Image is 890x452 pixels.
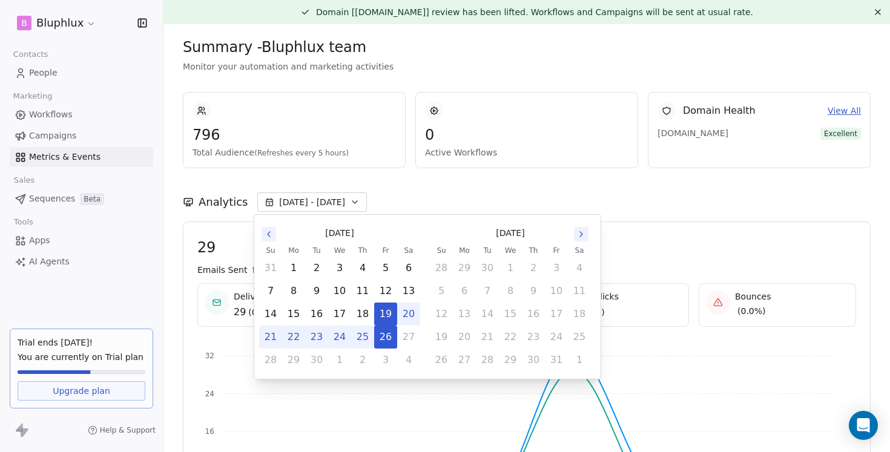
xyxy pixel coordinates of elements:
[260,257,282,279] button: Sunday, August 31st, 2025
[325,227,354,240] span: [DATE]
[257,192,367,212] button: [DATE] - [DATE]
[260,280,282,302] button: Sunday, September 7th, 2025
[430,257,452,279] button: Sunday, September 28th, 2025
[306,326,328,348] button: Tuesday, September 23rd, 2025, selected
[568,244,591,257] th: Saturday
[283,280,305,302] button: Monday, September 8th, 2025
[522,349,544,371] button: Thursday, October 30th, 2025
[8,171,40,189] span: Sales
[574,227,588,241] button: Go to the Next Month
[328,244,351,257] th: Wednesday
[398,280,420,302] button: Saturday, September 13th, 2025
[260,303,282,325] button: Sunday, September 14th, 2025
[658,127,742,139] span: [DOMAIN_NAME]
[306,349,328,371] button: Tuesday, September 30th, 2025
[522,326,544,348] button: Thursday, October 23rd, 2025
[279,196,345,208] span: [DATE] - [DATE]
[374,244,397,257] th: Friday
[425,146,628,159] span: Active Workflows
[476,280,498,302] button: Tuesday, October 7th, 2025
[10,63,153,83] a: People
[499,257,521,279] button: Wednesday, October 1st, 2025
[283,349,305,371] button: Monday, September 29th, 2025
[499,280,521,302] button: Wednesday, October 8th, 2025
[10,147,153,167] a: Metrics & Events
[29,129,76,142] span: Campaigns
[398,326,420,348] button: Saturday, September 27th, 2025
[254,149,349,157] span: (Refreshes every 5 hours)
[329,326,351,348] button: Wednesday, September 24th, 2025, selected
[10,126,153,146] a: Campaigns
[15,13,99,33] button: BBluphlux
[252,264,371,276] span: from [DATE] to [DATE] (IST).
[260,326,282,348] button: Sunday, September 21st, 2025, selected
[18,336,145,349] div: Trial ends [DATE]!
[18,381,145,401] a: Upgrade plan
[375,349,397,371] button: Friday, October 3rd, 2025
[262,227,276,241] button: Go to the Previous Month
[375,280,397,302] button: Friday, September 12th, 2025
[306,280,328,302] button: Tuesday, September 9th, 2025
[453,244,476,257] th: Monday
[499,326,521,348] button: Wednesday, October 22nd, 2025
[545,244,568,257] th: Friday
[36,15,84,31] span: Bluphlux
[522,303,544,325] button: Thursday, October 16th, 2025
[193,126,396,144] span: 796
[430,280,452,302] button: Sunday, October 5th, 2025
[430,326,452,348] button: Sunday, October 19th, 2025
[397,244,420,257] th: Saturday
[820,128,861,140] span: Excellent
[29,192,75,205] span: Sequences
[183,61,871,73] span: Monitor your automation and marketing activities
[329,349,351,371] button: Wednesday, October 1st, 2025
[352,349,374,371] button: Thursday, October 2nd, 2025
[453,257,475,279] button: Monday, September 29th, 2025
[430,244,591,372] table: October 2025
[352,280,374,302] button: Thursday, September 11th, 2025
[398,349,420,371] button: Saturday, October 4th, 2025
[205,352,214,360] tspan: 32
[53,385,110,397] span: Upgrade plan
[248,306,268,318] span: ( 0% )
[329,257,351,279] button: Wednesday, September 3rd, 2025
[8,213,38,231] span: Tools
[10,189,153,209] a: SequencesBeta
[29,151,101,163] span: Metrics & Events
[283,303,305,325] button: Monday, September 15th, 2025
[197,238,856,257] span: 29
[282,244,305,257] th: Monday
[306,303,328,325] button: Tuesday, September 16th, 2025
[8,87,58,105] span: Marketing
[352,326,374,348] button: Thursday, September 25th, 2025, selected
[476,326,498,348] button: Tuesday, October 21st, 2025
[569,303,590,325] button: Saturday, October 18th, 2025
[283,257,305,279] button: Monday, September 1st, 2025
[199,194,248,210] span: Analytics
[546,326,567,348] button: Friday, October 24th, 2025
[453,303,475,325] button: Monday, October 13th, 2025
[453,280,475,302] button: Monday, October 6th, 2025
[8,45,53,64] span: Contacts
[522,244,545,257] th: Thursday
[205,390,214,398] tspan: 24
[546,349,567,371] button: Friday, October 31st, 2025
[29,108,73,121] span: Workflows
[80,193,104,205] span: Beta
[259,244,282,257] th: Sunday
[329,303,351,325] button: Wednesday, September 17th, 2025
[569,257,590,279] button: Saturday, October 4th, 2025
[329,280,351,302] button: Wednesday, September 10th, 2025
[499,244,522,257] th: Wednesday
[88,425,156,435] a: Help & Support
[100,425,156,435] span: Help & Support
[425,126,628,144] span: 0
[849,411,878,440] div: Open Intercom Messenger
[205,427,214,436] tspan: 16
[197,264,247,276] span: Emails Sent
[546,280,567,302] button: Friday, October 10th, 2025
[453,349,475,371] button: Monday, October 27th, 2025
[430,303,452,325] button: Sunday, October 12th, 2025
[569,349,590,371] button: Saturday, November 1st, 2025
[496,227,524,240] span: [DATE]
